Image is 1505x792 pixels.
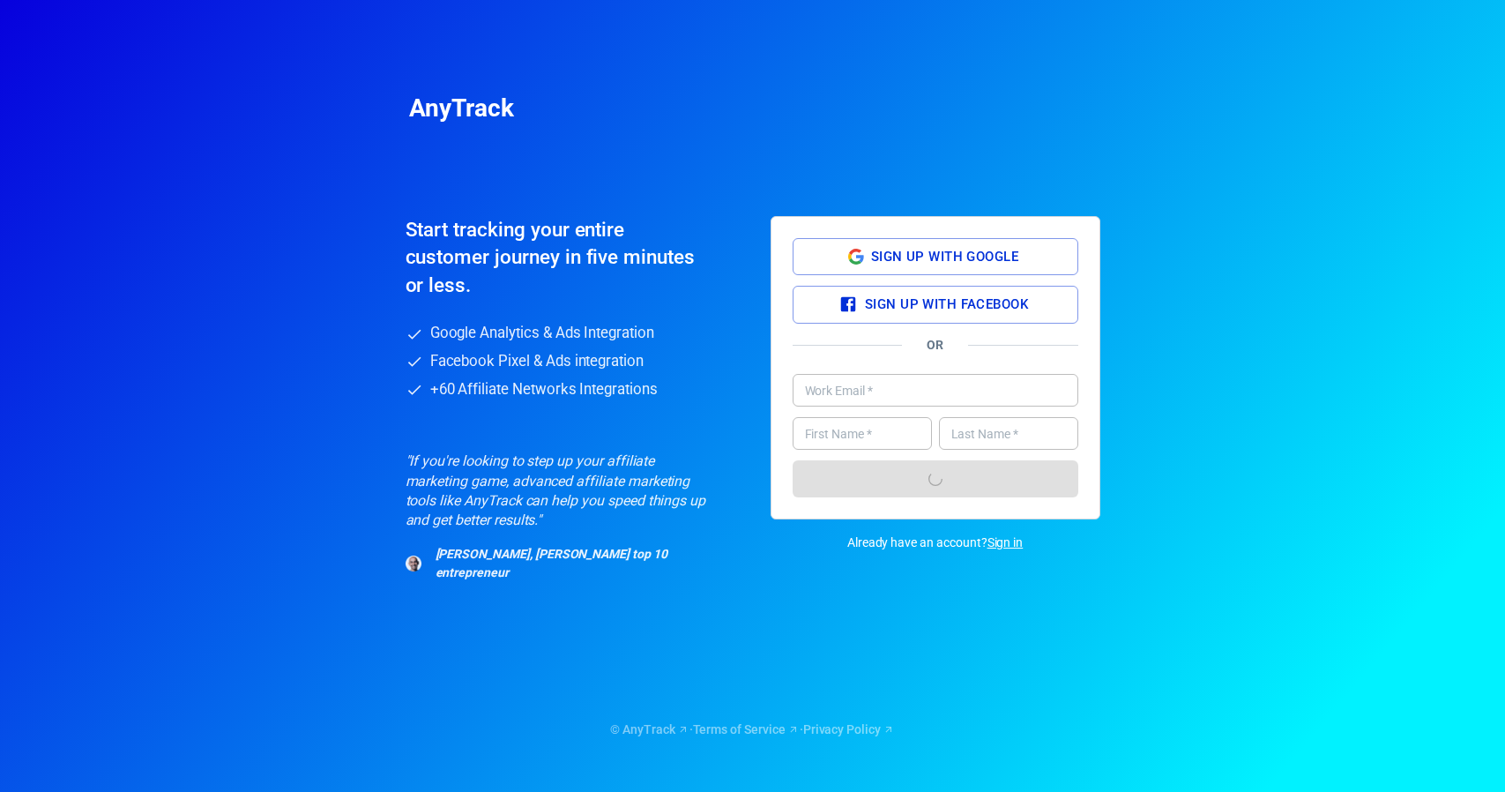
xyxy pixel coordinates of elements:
h6: Start tracking your entire customer journey in five minutes or less. [406,216,696,299]
li: +60 Affiliate Networks Integrations [406,380,735,400]
a: © AnyTrack [610,721,689,739]
footer: · · [406,721,1100,739]
a: Sign in [987,534,1024,552]
p: "If you're looking to step up your affiliate marketing game, advanced affiliate marketing tools l... [406,452,707,531]
input: Doe [939,417,1078,450]
li: Google Analytics & Ads Integration [406,324,735,343]
p: Already have an account? [771,534,1100,552]
img: Neil Patel [406,556,421,572]
li: Facebook Pixel & Ads integration [406,352,735,371]
span: Or [927,336,943,355]
a: Terms of Service [693,721,800,739]
button: Sign up with Google [793,238,1078,275]
input: John [793,417,932,450]
button: Sign up with Facebook [793,286,1078,323]
input: john.doe@company.com [793,374,1078,407]
h2: AnyTrack [409,99,1097,117]
a: Privacy Policy [803,721,895,739]
span: [PERSON_NAME], [PERSON_NAME] top 10 entrepreneur [436,545,707,582]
